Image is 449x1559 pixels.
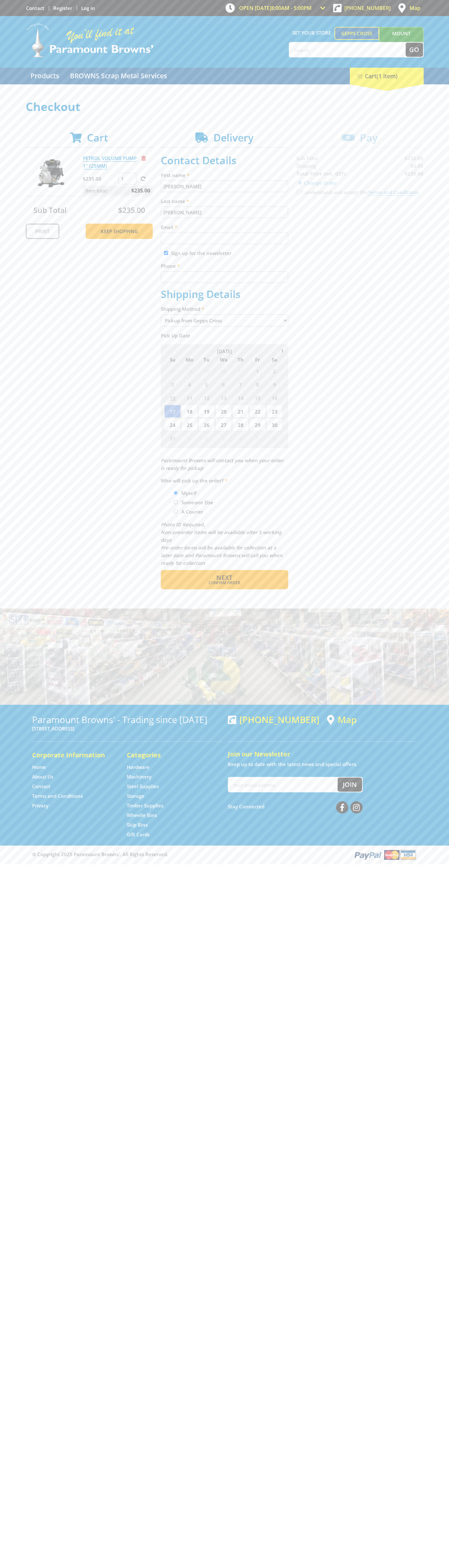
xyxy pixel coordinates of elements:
[32,154,70,193] img: PETROL VOLUME PUMP 1" (25MM)
[179,488,199,498] label: Myself
[161,233,288,244] input: Please enter your email address.
[161,332,288,339] label: Pick Up Date
[213,131,254,144] span: Delivery
[26,849,424,861] div: ® Copyright 2025 Paramount Browns'. All Rights Reserved.
[131,186,150,195] span: $235.00
[171,250,231,256] label: Sign up for the newsletter
[249,364,266,377] span: 1
[228,760,417,768] p: Keep up to date with the latest news and special offers.
[198,405,215,418] span: 19
[353,849,417,861] img: PayPal, Mastercard, Visa accepted
[232,378,249,391] span: 7
[161,262,288,270] label: Phone
[376,72,398,80] span: (1 item)
[32,751,114,760] h5: Corporate Information
[217,348,232,354] span: [DATE]
[228,750,417,759] h5: Join our Newsletter
[216,573,232,582] span: Next
[164,391,181,404] span: 10
[118,205,145,215] span: $235.00
[289,27,335,38] span: Set your store
[127,751,209,760] h5: Categories
[164,364,181,377] span: 27
[87,131,108,144] span: Cart
[161,457,283,471] em: Paramount Browns will contact you when your order is ready for pickup
[161,314,288,327] select: Please select a shipping method.
[26,68,64,84] a: Go to the Products page
[127,773,151,780] a: Go to the Machinery page
[215,355,232,364] span: We
[26,22,154,58] img: Paramount Browns'
[249,418,266,431] span: 29
[198,432,215,445] span: 2
[161,288,288,300] h2: Shipping Details
[161,223,288,231] label: Email
[127,802,163,809] a: Go to the Timber Supplies page
[232,355,249,364] span: Th
[174,509,178,514] input: Please select who will pick up the order.
[161,197,288,205] label: Last name
[198,364,215,377] span: 29
[65,68,172,84] a: Go to the BROWNS Scrap Metal Services page
[249,432,266,445] span: 5
[249,378,266,391] span: 8
[379,27,424,51] a: Mount [PERSON_NAME]
[161,521,282,566] em: Photo ID Required. Non-preorder items will be available after 5 working days Pre-order items will...
[232,391,249,404] span: 14
[26,224,59,239] a: Print
[26,5,44,11] a: Go to the Contact page
[181,364,198,377] span: 28
[164,405,181,418] span: 17
[198,378,215,391] span: 5
[266,432,283,445] span: 6
[198,391,215,404] span: 12
[266,355,283,364] span: Sa
[161,207,288,218] input: Please enter your last name.
[232,418,249,431] span: 28
[127,764,150,771] a: Go to the Hardware page
[127,793,144,799] a: Go to the Storage page
[164,432,181,445] span: 31
[232,432,249,445] span: 4
[86,224,153,239] a: Keep Shopping
[83,155,137,169] a: PETROL VOLUME PUMP 1" (25MM)
[81,5,95,11] a: Log in
[179,497,216,508] label: Someone Else
[174,491,178,495] input: Please select who will pick up the order.
[249,355,266,364] span: Fr
[161,154,288,166] h2: Contact Details
[266,364,283,377] span: 2
[127,822,148,828] a: Go to the Skip Bins page
[161,271,288,283] input: Please enter your telephone number.
[164,378,181,391] span: 3
[181,405,198,418] span: 18
[249,391,266,404] span: 15
[215,418,232,431] span: 27
[161,181,288,192] input: Please enter your first name.
[161,171,288,179] label: First name
[215,405,232,418] span: 20
[181,355,198,364] span: Mo
[215,432,232,445] span: 3
[232,364,249,377] span: 31
[406,43,423,57] button: Go
[181,418,198,431] span: 25
[161,477,288,484] label: Who will pick up the order?
[127,831,150,838] a: Go to the Gift Cards page
[350,68,424,84] div: Cart
[289,43,406,57] input: Search
[215,391,232,404] span: 13
[161,570,288,589] button: Next Confirm order
[181,391,198,404] span: 11
[239,4,312,12] span: OPEN [DATE]
[127,812,157,819] a: Go to the Wheelie Bins page
[228,714,319,725] div: [PHONE_NUMBER]
[266,378,283,391] span: 9
[26,100,424,113] h1: Checkout
[338,778,362,792] button: Join
[334,27,379,40] a: Gepps Cross
[33,205,66,215] span: Sub Total
[229,778,338,792] input: Your email address
[232,405,249,418] span: 21
[32,764,46,771] a: Go to the Home page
